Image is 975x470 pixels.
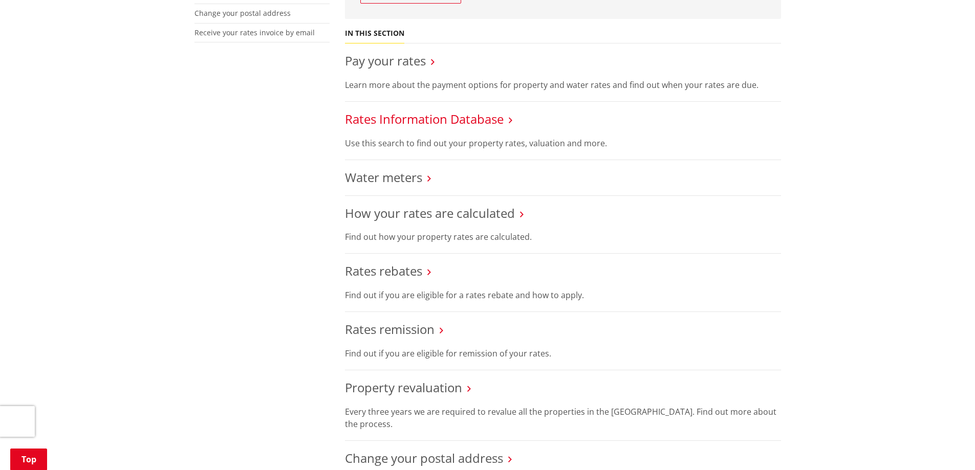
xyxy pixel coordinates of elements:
[345,79,781,91] p: Learn more about the payment options for property and water rates and find out when your rates ar...
[345,321,435,338] a: Rates remission
[345,406,781,430] p: Every three years we are required to revalue all the properties in the [GEOGRAPHIC_DATA]. Find ou...
[345,231,781,243] p: Find out how your property rates are calculated.
[345,379,462,396] a: Property revaluation
[345,29,404,38] h5: In this section
[345,205,515,221] a: How your rates are calculated
[194,8,291,18] a: Change your postal address
[10,449,47,470] a: Top
[345,262,422,279] a: Rates rebates
[345,169,422,186] a: Water meters
[345,52,426,69] a: Pay your rates
[345,450,503,466] a: Change your postal address
[345,137,781,149] p: Use this search to find out your property rates, valuation and more.
[345,110,504,127] a: Rates Information Database
[345,289,781,301] p: Find out if you are eligible for a rates rebate and how to apply.
[194,28,315,37] a: Receive your rates invoice by email
[345,347,781,360] p: Find out if you are eligible for remission of your rates.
